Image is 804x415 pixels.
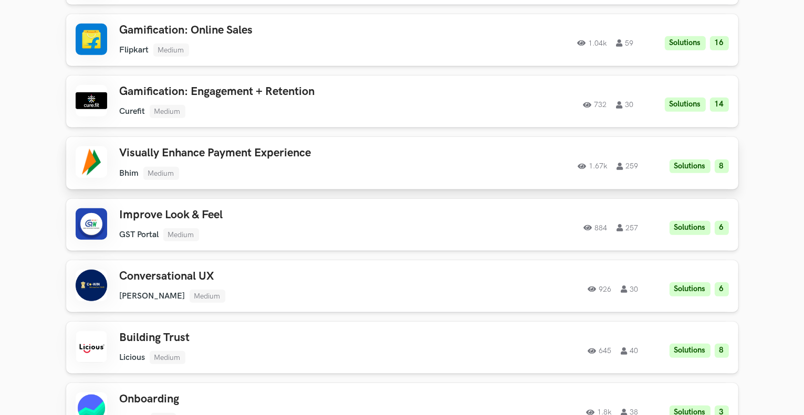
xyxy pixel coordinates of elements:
li: Solutions [665,36,706,50]
li: Medium [143,167,179,180]
h3: Conversational UX [120,270,418,283]
li: Flipkart [120,45,149,55]
h3: Gamification: Online Sales [120,24,418,37]
span: 30 [617,101,634,109]
span: 59 [617,39,634,47]
span: 926 [588,285,612,293]
li: Medium [163,228,199,241]
span: 30 [621,285,639,293]
a: Improve Look & FeelGST PortalMedium884257Solutions6 [66,199,738,251]
li: 16 [710,36,729,50]
li: GST Portal [120,230,159,240]
a: Conversational UX[PERSON_NAME]Medium92630Solutions6 [66,260,738,312]
a: Gamification: Engagement + RetentionCurefitMedium73230Solutions14 [66,76,738,127]
h3: Gamification: Engagement + Retention [120,85,418,99]
a: Visually Enhance Payment ExperienceBhimMedium1.67k259Solutions8 [66,137,738,189]
li: 6 [715,221,729,235]
li: 8 [715,159,729,174]
li: Bhim [120,168,139,178]
li: 8 [715,344,729,358]
li: Solutions [665,98,706,112]
li: Curefit [120,107,145,116]
li: Medium [190,290,225,303]
a: Gamification: Online SalesFlipkartMedium1.04k59Solutions16 [66,14,738,66]
span: 645 [588,347,612,355]
li: Medium [150,105,185,118]
h3: Improve Look & Feel [120,208,418,222]
li: Medium [150,351,185,364]
li: 6 [715,282,729,296]
span: 1.04k [578,39,607,47]
h3: Building Trust [120,331,418,345]
span: 884 [584,224,608,231]
span: 1.67k [578,163,608,170]
span: 40 [621,347,639,355]
li: Medium [153,44,189,57]
li: 14 [710,98,729,112]
li: Solutions [670,282,711,296]
h3: Onboarding [120,392,418,406]
li: Solutions [670,344,711,358]
li: [PERSON_NAME] [120,291,185,301]
li: Solutions [670,159,711,174]
li: Licious [120,353,145,363]
span: 257 [617,224,639,231]
a: Building TrustLiciousMedium64540Solutions8 [66,322,738,374]
span: 259 [617,163,639,170]
h3: Visually Enhance Payment Experience [120,146,418,160]
span: 732 [583,101,607,109]
li: Solutions [670,221,711,235]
